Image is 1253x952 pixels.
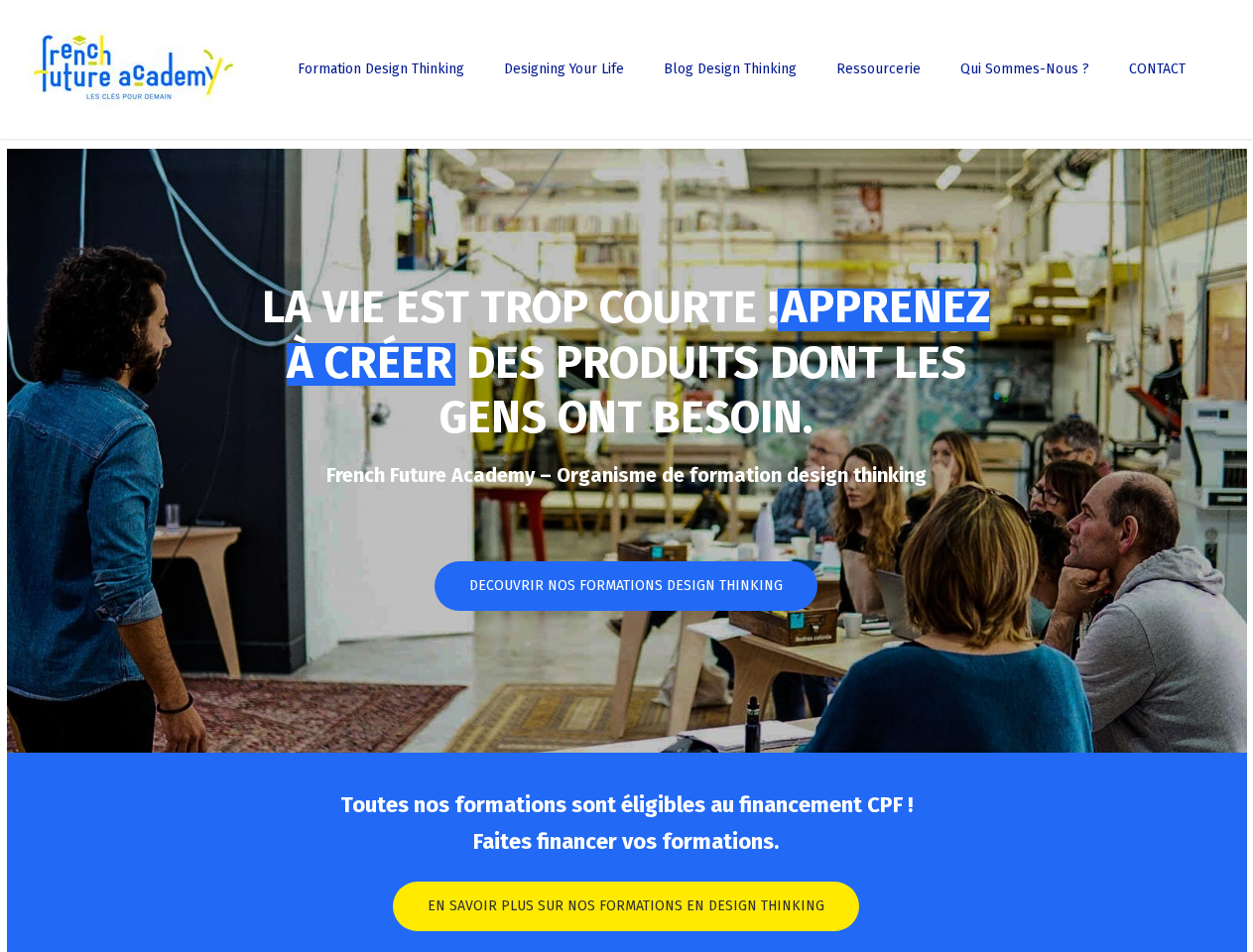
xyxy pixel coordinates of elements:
[1129,60,1186,77] span: CONTACT
[494,62,634,76] a: Designing Your Life
[393,882,859,931] a: EN SAVOIR PLUS SUR NOS FORMATIONS EN DESIGN THINKING
[262,281,778,334] strong: LA VIE EST TROP COURTE !
[664,60,797,77] span: Blog Design Thinking
[435,561,817,611] a: DECOUVRIR NOS FORMATIONS DESIGN THINKING
[1119,62,1195,76] a: CONTACT
[950,62,1099,76] a: Qui sommes-nous ?
[340,791,913,818] strong: Toutes nos formations sont éligibles au financement CPF !
[469,576,783,596] span: DECOUVRIR NOS FORMATIONS DESIGN THINKING
[288,62,474,76] a: Formation Design Thinking
[826,62,931,76] a: Ressourcerie
[473,828,779,855] strong: Faites financer vos formations.
[654,62,807,76] a: Blog Design Thinking
[287,281,991,390] span: APPRENEZ À CRÉER
[960,60,1089,77] span: Qui sommes-nous ?
[28,30,237,109] img: French Future Academy
[504,60,624,77] span: Designing Your Life
[428,896,824,916] span: EN SAVOIR PLUS SUR NOS FORMATIONS EN DESIGN THINKING
[836,60,921,77] span: Ressourcerie
[439,336,966,445] strong: DES PRODUITS DONT LES GENS ONT BESOIN.
[298,60,464,77] span: Formation Design Thinking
